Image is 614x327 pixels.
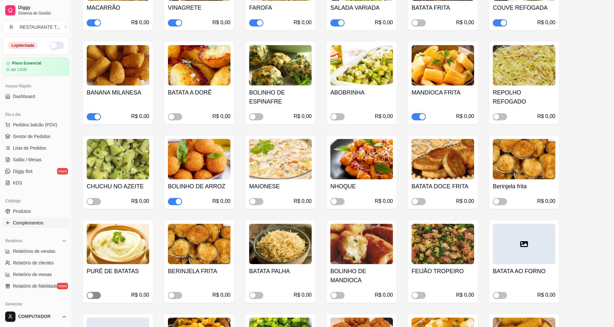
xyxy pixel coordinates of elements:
h4: VINAGRETE [168,3,230,12]
button: COMPUTADOR [3,309,69,324]
div: R$ 0,00 [537,19,555,26]
div: R$ 0,00 [456,19,474,26]
img: product-image [168,45,230,85]
article: Plano Essencial [12,61,41,66]
h4: BOLINHO DE ESPINAFRE [249,88,312,106]
h4: BATATA AO FORNO [493,267,555,276]
div: R$ 0,00 [537,197,555,205]
img: product-image [412,224,474,264]
img: product-image [412,45,474,85]
h4: MACARRÃO [87,3,149,12]
h4: BATATA DOCE FRITA [412,182,474,191]
a: Relatório de fidelidadenovo [3,281,69,291]
h4: BERINJELA FRITA [168,267,230,276]
a: Relatório de mesas [3,269,69,280]
span: COMPUTADOR [18,314,59,320]
button: Alterar Status [50,42,64,49]
a: Relatório de clientes [3,258,69,268]
div: Dia a dia [3,109,69,120]
div: R$ 0,00 [131,19,149,26]
h4: BATATA PALHA [249,267,312,276]
div: RESTAURANTE T ... [20,24,60,30]
h4: BATATA FRITA [412,3,474,12]
div: Acesso Rápido [3,81,69,91]
a: Lista de Pedidos [3,143,69,153]
h4: MANDIOCA FRITA [412,88,474,97]
span: Diggy [18,5,67,11]
img: product-image [330,224,393,264]
span: Sistema de Gestão [18,11,67,16]
span: Produtos [13,208,31,214]
img: product-image [493,45,555,85]
div: R$ 0,00 [212,113,230,120]
div: R$ 0,00 [294,19,312,26]
img: product-image [249,224,312,264]
a: Gestor de Pedidos [3,131,69,142]
span: Relatórios de vendas [13,248,55,254]
button: Pedidos balcão (PDV) [3,120,69,130]
div: R$ 0,00 [375,291,393,299]
h4: FEIJÃO TROPEIRO [412,267,474,276]
div: Gerenciar [3,299,69,309]
button: Select a team [3,21,69,34]
div: R$ 0,00 [375,19,393,26]
span: Relatório de mesas [13,271,52,278]
span: Relatório de clientes [13,260,54,266]
img: product-image [493,139,555,179]
h4: SALADA VARIADA [330,3,393,12]
span: Diggy Bot [13,168,33,174]
div: R$ 0,00 [131,197,149,205]
a: Salão / Mesas [3,154,69,165]
div: R$ 0,00 [212,197,230,205]
a: KDS [3,178,69,188]
img: product-image [330,139,393,179]
a: Diggy Botnovo [3,166,69,176]
h4: ABOBRINHA [330,88,393,97]
h4: BATATA A DORÊ [168,88,230,97]
span: KDS [13,180,22,186]
h4: BOLINHO DE ARROZ [168,182,230,191]
h4: NHOQUE [330,182,393,191]
span: Gestor de Pedidos [13,133,50,140]
div: R$ 0,00 [537,291,555,299]
h4: PURÊ DE BATATAS [87,267,149,276]
h4: FAROFA [249,3,312,12]
span: Salão / Mesas [13,156,42,163]
div: R$ 0,00 [456,197,474,205]
a: Dashboard [3,91,69,102]
span: Dashboard [13,93,35,100]
div: R$ 0,00 [294,113,312,120]
div: R$ 0,00 [375,197,393,205]
img: product-image [330,45,393,85]
span: Relatórios [5,238,23,243]
img: product-image [249,45,312,85]
div: R$ 0,00 [212,291,230,299]
span: Pedidos balcão (PDV) [13,122,57,128]
div: R$ 0,00 [294,291,312,299]
div: R$ 0,00 [212,19,230,26]
div: R$ 0,00 [537,113,555,120]
div: R$ 0,00 [131,113,149,120]
div: R$ 0,00 [375,113,393,120]
img: product-image [87,224,149,264]
img: product-image [87,45,149,85]
div: Loja fechada [8,42,38,49]
img: product-image [412,139,474,179]
h4: BOLINHO DE MANDIOCA [330,267,393,285]
h4: Berinjela frita [493,182,555,191]
h4: CHUCHU NO AZEITE [87,182,149,191]
span: R [8,24,15,30]
span: Relatório de fidelidade [13,283,58,289]
a: Relatórios de vendas [3,246,69,256]
a: Plano Essencialaté 13/09 [3,57,69,76]
div: R$ 0,00 [131,291,149,299]
span: Complementos [13,220,43,226]
div: R$ 0,00 [294,197,312,205]
div: R$ 0,00 [456,113,474,120]
a: DiggySistema de Gestão [3,3,69,18]
span: Lista de Pedidos [13,145,46,151]
h4: MAIONESE [249,182,312,191]
h4: COUVE REFOGADA [493,3,555,12]
img: product-image [168,224,230,264]
img: product-image [87,139,149,179]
